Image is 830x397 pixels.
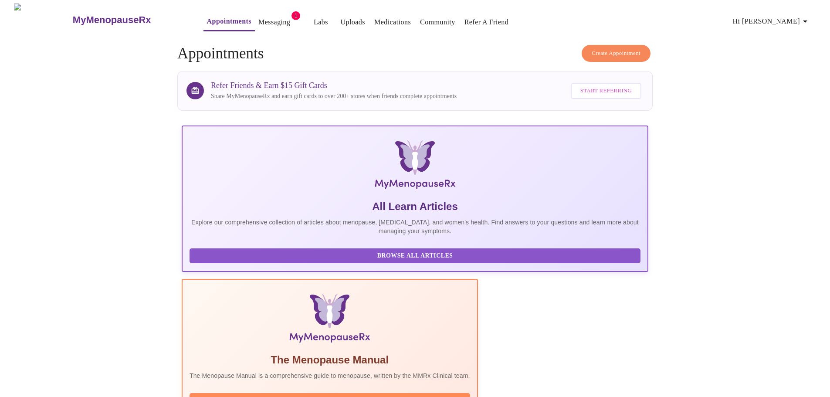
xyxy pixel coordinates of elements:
[461,14,512,31] button: Refer a Friend
[580,86,632,96] span: Start Referring
[258,16,290,28] a: Messaging
[733,15,810,27] span: Hi [PERSON_NAME]
[337,14,369,31] button: Uploads
[592,48,640,58] span: Create Appointment
[203,13,255,31] button: Appointments
[291,11,300,20] span: 1
[582,45,650,62] button: Create Appointment
[211,92,457,101] p: Share MyMenopauseRx and earn gift cards to over 200+ stores when friends complete appointments
[571,83,641,99] button: Start Referring
[374,16,411,28] a: Medications
[190,371,470,380] p: The Menopause Manual is a comprehensive guide to menopause, written by the MMRx Clinical team.
[73,14,151,26] h3: MyMenopauseRx
[729,13,814,30] button: Hi [PERSON_NAME]
[255,14,294,31] button: Messaging
[177,45,653,62] h4: Appointments
[190,248,640,264] button: Browse All Articles
[190,200,640,214] h5: All Learn Articles
[190,218,640,235] p: Explore our comprehensive collection of articles about menopause, [MEDICAL_DATA], and women's hea...
[260,140,570,193] img: MyMenopauseRx Logo
[71,5,186,35] a: MyMenopauseRx
[464,16,509,28] a: Refer a Friend
[14,3,71,36] img: MyMenopauseRx Logo
[190,251,643,259] a: Browse All Articles
[417,14,459,31] button: Community
[307,14,335,31] button: Labs
[207,15,251,27] a: Appointments
[314,16,328,28] a: Labs
[190,353,470,367] h5: The Menopause Manual
[211,81,457,90] h3: Refer Friends & Earn $15 Gift Cards
[420,16,455,28] a: Community
[340,16,365,28] a: Uploads
[198,251,632,261] span: Browse All Articles
[371,14,414,31] button: Medications
[569,78,644,103] a: Start Referring
[234,294,425,346] img: Menopause Manual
